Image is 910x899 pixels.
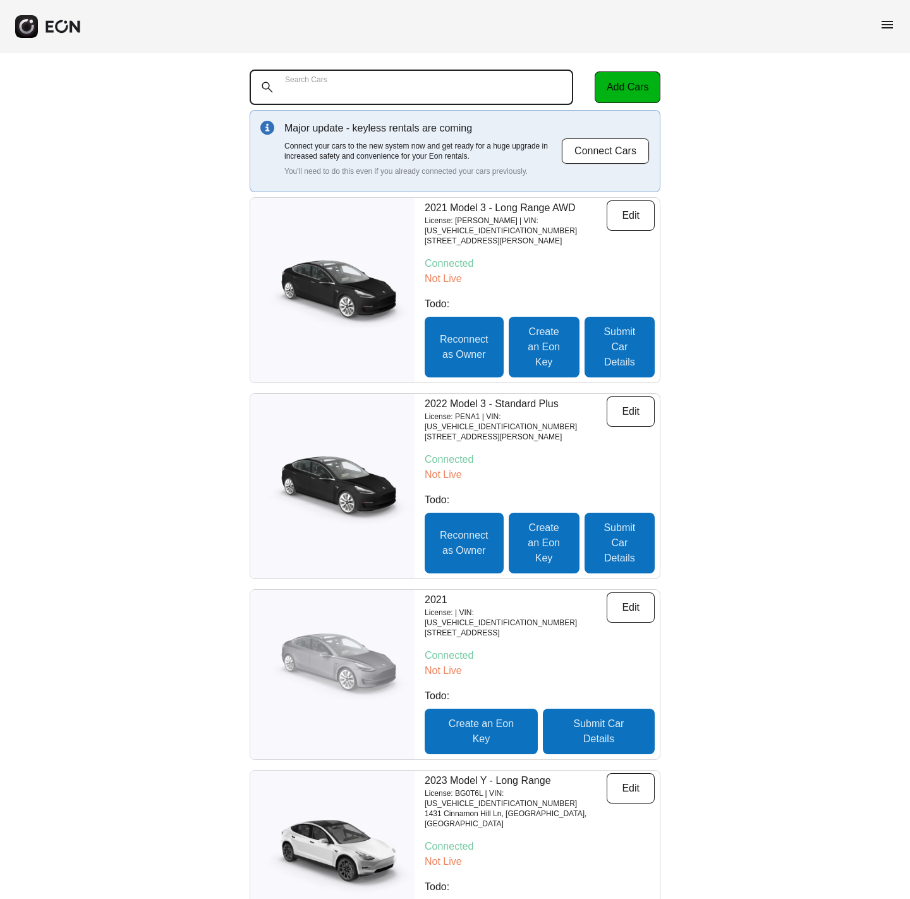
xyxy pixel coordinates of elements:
[425,236,607,246] p: [STREET_ADDRESS][PERSON_NAME]
[250,445,415,527] img: car
[585,513,655,573] button: Submit Car Details
[425,663,655,678] p: Not Live
[607,200,655,231] button: Edit
[543,709,655,754] button: Submit Car Details
[250,633,415,716] img: car
[425,879,655,895] p: Todo:
[607,592,655,623] button: Edit
[425,839,655,854] p: Connected
[425,256,655,271] p: Connected
[425,709,538,754] button: Create an Eon Key
[425,513,504,573] button: Reconnect as Owner
[425,396,607,412] p: 2022 Model 3 - Standard Plus
[425,688,655,704] p: Todo:
[425,297,655,312] p: Todo:
[425,648,655,663] p: Connected
[561,138,650,164] button: Connect Cars
[425,608,607,628] p: License: | VIN: [US_VEHICLE_IDENTIFICATION_NUMBER]
[250,249,415,331] img: car
[425,467,655,482] p: Not Live
[285,75,327,85] label: Search Cars
[250,812,415,894] img: car
[425,788,607,809] p: License: BG0T6L | VIN: [US_VEHICLE_IDENTIFICATION_NUMBER]
[509,513,579,573] button: Create an Eon Key
[425,412,607,432] p: License: PENA1 | VIN: [US_VEHICLE_IDENTIFICATION_NUMBER]
[425,317,504,377] button: Reconnect as Owner
[425,216,607,236] p: License: [PERSON_NAME] | VIN: [US_VEHICLE_IDENTIFICATION_NUMBER]
[425,271,655,286] p: Not Live
[284,141,561,161] p: Connect your cars to the new system now and get ready for a huge upgrade in increased safety and ...
[425,592,607,608] p: 2021
[425,432,607,442] p: [STREET_ADDRESS][PERSON_NAME]
[509,317,579,377] button: Create an Eon Key
[425,628,607,638] p: [STREET_ADDRESS]
[425,200,607,216] p: 2021 Model 3 - Long Range AWD
[425,809,607,829] p: 1431 Cinnamon Hill Ln, [GEOGRAPHIC_DATA], [GEOGRAPHIC_DATA]
[284,121,561,136] p: Major update - keyless rentals are coming
[585,317,655,377] button: Submit Car Details
[425,773,607,788] p: 2023 Model Y - Long Range
[880,17,895,32] span: menu
[595,71,660,103] button: Add Cars
[425,452,655,467] p: Connected
[607,396,655,427] button: Edit
[284,166,561,176] p: You'll need to do this even if you already connected your cars previously.
[607,773,655,804] button: Edit
[425,854,655,869] p: Not Live
[260,121,274,135] img: info
[425,492,655,508] p: Todo:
